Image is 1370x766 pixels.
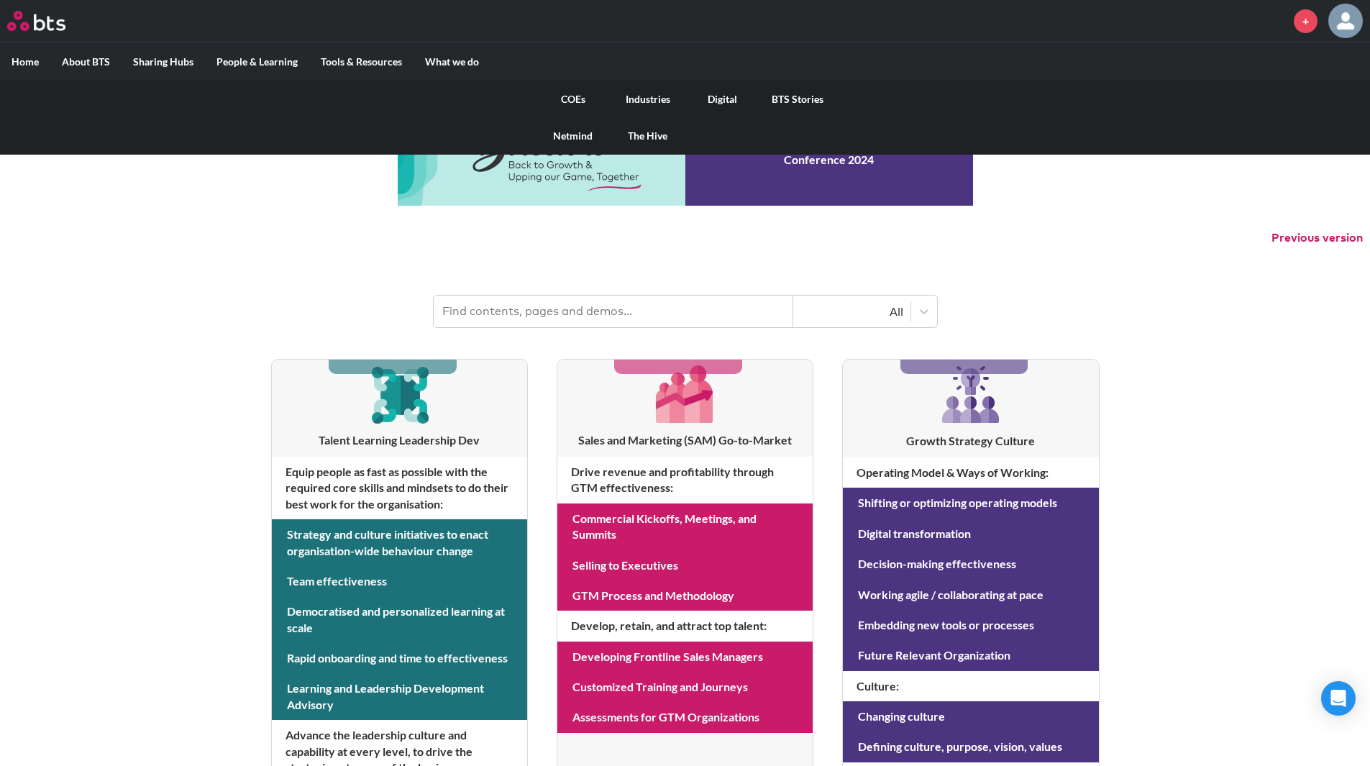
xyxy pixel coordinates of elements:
[1294,9,1318,33] a: +
[434,296,793,327] input: Find contents, pages and demos...
[365,360,434,428] img: [object Object]
[414,43,490,81] label: What we do
[843,671,1098,701] h4: Culture :
[7,11,65,31] img: BTS Logo
[1328,4,1363,38] img: Colin Park
[272,457,527,519] h4: Equip people as fast as possible with the required core skills and mindsets to do their best work...
[557,457,813,503] h4: Drive revenue and profitability through GTM effectiveness :
[557,432,813,448] h3: Sales and Marketing (SAM) Go-to-Market
[1321,681,1356,716] div: Open Intercom Messenger
[1271,230,1363,246] button: Previous version
[7,11,92,31] a: Go home
[936,360,1005,429] img: [object Object]
[309,43,414,81] label: Tools & Resources
[122,43,205,81] label: Sharing Hubs
[1328,4,1363,38] a: Profile
[843,457,1098,488] h4: Operating Model & Ways of Working :
[272,432,527,448] h3: Talent Learning Leadership Dev
[50,43,122,81] label: About BTS
[651,360,719,428] img: [object Object]
[205,43,309,81] label: People & Learning
[843,433,1098,449] h3: Growth Strategy Culture
[800,304,903,319] div: All
[557,611,813,641] h4: Develop, retain, and attract top talent :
